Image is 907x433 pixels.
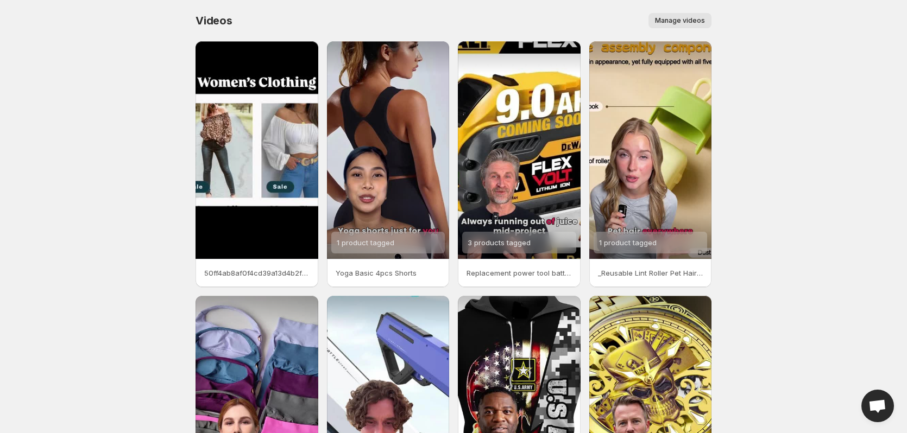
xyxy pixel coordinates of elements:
[598,268,703,278] p: _Reusable Lint Roller Pet Hair Remover
[196,14,232,27] span: Videos
[648,13,711,28] button: Manage videos
[468,238,531,247] span: 3 products tagged
[861,390,894,422] a: Open chat
[336,268,441,278] p: Yoga Basic 4pcs Shorts
[204,268,310,278] p: 50ff4ab8af0f4cd39a13d4b2f2706ef9
[337,238,394,247] span: 1 product tagged
[599,238,657,247] span: 1 product tagged
[467,268,572,278] p: Replacement power tool battery
[655,16,705,25] span: Manage videos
